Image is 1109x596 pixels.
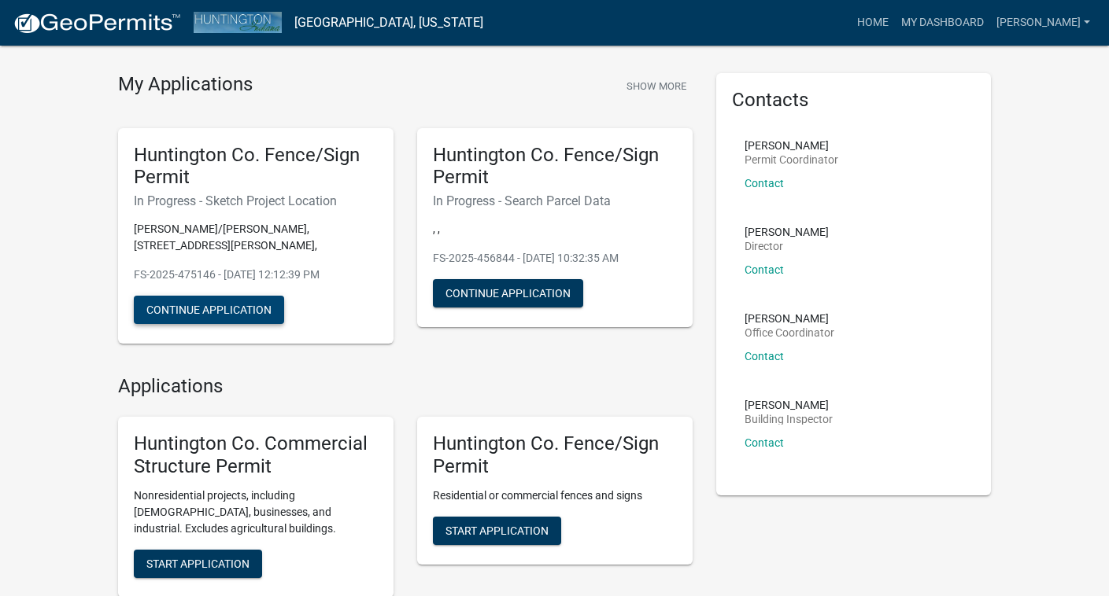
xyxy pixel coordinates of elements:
img: Huntington County, Indiana [194,12,282,33]
h4: My Applications [118,73,253,97]
span: Start Application [445,524,549,536]
p: FS-2025-456844 - [DATE] 10:32:35 AM [433,250,677,267]
p: Permit Coordinator [745,154,838,165]
a: Home [851,8,895,38]
a: Contact [745,263,784,276]
p: Director [745,241,829,252]
button: Continue Application [134,296,284,324]
p: [PERSON_NAME]/[PERSON_NAME], [STREET_ADDRESS][PERSON_NAME], [134,221,378,254]
p: [PERSON_NAME] [745,313,834,324]
span: Start Application [146,557,250,569]
h5: Huntington Co. Fence/Sign Permit [134,144,378,189]
h5: Contacts [732,89,976,112]
p: , , [433,221,677,237]
h5: Huntington Co. Fence/Sign Permit [433,144,677,189]
h4: Applications [118,375,693,398]
a: [GEOGRAPHIC_DATA], [US_STATE] [294,9,483,36]
p: [PERSON_NAME] [745,226,829,237]
button: Show More [620,73,693,99]
h6: In Progress - Sketch Project Location [134,193,378,208]
p: Residential or commercial fences and signs [433,487,677,504]
button: Continue Application [433,279,583,307]
h6: In Progress - Search Parcel Data [433,193,677,208]
button: Start Application [433,517,561,545]
p: FS-2025-475146 - [DATE] 12:12:39 PM [134,267,378,283]
button: Start Application [134,550,262,578]
a: [PERSON_NAME] [990,8,1096,38]
p: Nonresidential projects, including [DEMOGRAPHIC_DATA], businesses, and industrial. Excludes agric... [134,487,378,537]
p: [PERSON_NAME] [745,399,833,410]
h5: Huntington Co. Commercial Structure Permit [134,432,378,478]
p: Building Inspector [745,414,833,425]
a: My Dashboard [895,8,990,38]
p: Office Coordinator [745,327,834,338]
a: Contact [745,177,784,189]
a: Contact [745,436,784,449]
h5: Huntington Co. Fence/Sign Permit [433,432,677,478]
a: Contact [745,350,784,362]
p: [PERSON_NAME] [745,140,838,151]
